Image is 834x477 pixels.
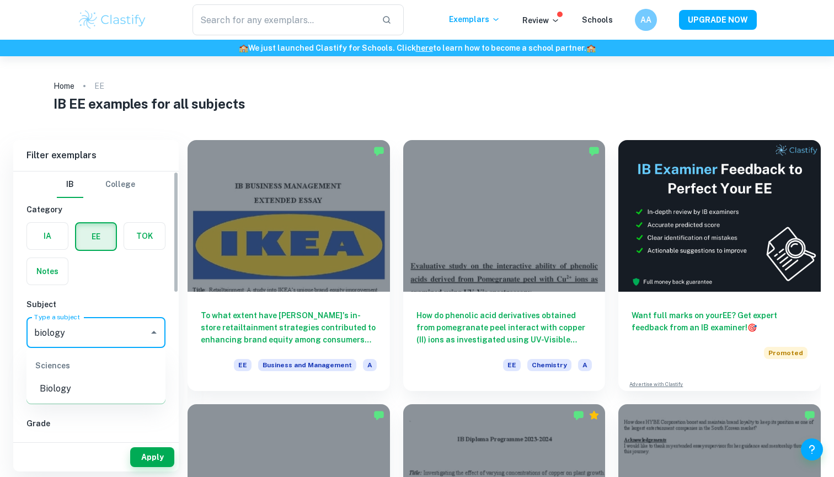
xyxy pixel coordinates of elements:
button: UPGRADE NOW [679,10,757,30]
h6: AA [640,14,653,26]
button: TOK [124,223,165,249]
h6: Subject [26,298,165,310]
p: EE [94,80,104,92]
a: Home [54,78,74,94]
span: A [363,359,377,371]
span: A [578,359,592,371]
span: 🎯 [747,323,757,332]
img: Marked [573,410,584,421]
span: 🏫 [586,44,596,52]
img: Marked [804,410,815,421]
span: EE [234,359,252,371]
span: 🏫 [239,44,248,52]
img: Clastify logo [77,9,147,31]
span: Business and Management [258,359,356,371]
button: AA [635,9,657,31]
h6: Want full marks on your EE ? Get expert feedback from an IB examiner! [632,309,808,334]
li: Biology [26,379,165,399]
p: Review [522,14,560,26]
img: Marked [373,146,384,157]
button: College [105,171,135,198]
button: IB [57,171,83,198]
h6: Filter exemplars [13,140,179,171]
button: IA [27,223,68,249]
img: Thumbnail [618,140,821,292]
a: To what extent have [PERSON_NAME]'s in-store retailtainment strategies contributed to enhancing b... [188,140,390,391]
a: Advertise with Clastify [629,380,683,388]
a: here [416,44,433,52]
a: Want full marks on yourEE? Get expert feedback from an IB examiner!PromotedAdvertise with Clastify [618,140,821,391]
h6: How do phenolic acid derivatives obtained from pomegranate peel interact with copper (II) ions as... [416,309,592,346]
div: Sciences [26,352,165,379]
span: Promoted [764,347,808,359]
div: Premium [589,410,600,421]
h6: Category [26,203,165,216]
input: Search for any exemplars... [193,4,373,35]
span: EE [503,359,521,371]
div: Filter type choice [57,171,135,198]
button: Close [146,325,162,340]
h6: We just launched Clastify for Schools. Click to learn how to become a school partner. [2,42,832,54]
a: Schools [582,15,613,24]
h6: Grade [26,417,165,430]
button: Help and Feedback [801,438,823,460]
h6: To what extent have [PERSON_NAME]'s in-store retailtainment strategies contributed to enhancing b... [201,309,377,346]
p: Exemplars [449,13,500,25]
span: Chemistry [527,359,571,371]
label: Type a subject [34,312,80,321]
button: Apply [130,447,174,467]
img: Marked [589,146,600,157]
button: EE [76,223,116,250]
a: How do phenolic acid derivatives obtained from pomegranate peel interact with copper (II) ions as... [403,140,606,391]
img: Marked [373,410,384,421]
h1: IB EE examples for all subjects [54,94,780,114]
button: Notes [27,258,68,285]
